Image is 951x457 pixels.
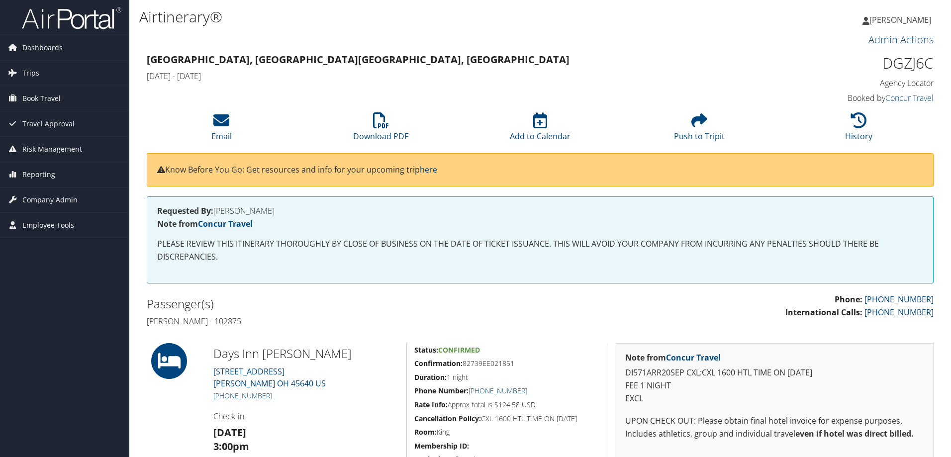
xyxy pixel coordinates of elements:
h1: Airtinerary® [139,6,674,27]
span: Risk Management [22,137,82,162]
p: PLEASE REVIEW THIS ITINERARY THOROUGHLY BY CLOSE OF BUSINESS ON THE DATE OF TICKET ISSUANCE. THIS... [157,238,923,263]
strong: Duration: [414,372,447,382]
span: Reporting [22,162,55,187]
h5: King [414,427,599,437]
strong: 3:00pm [213,440,249,453]
span: Trips [22,61,39,86]
span: Confirmed [438,345,480,355]
a: [PHONE_NUMBER] [864,294,934,305]
p: UPON CHECK OUT: Please obtain final hotel invoice for expense purposes. Includes athletics, group... [625,415,923,440]
p: DI571ARR20SEP CXL:CXL 1600 HTL TIME ON [DATE] FEE 1 NIGHT EXCL [625,366,923,405]
strong: Room: [414,427,437,437]
strong: Rate Info: [414,400,448,409]
strong: [DATE] [213,426,246,439]
h5: 1 night [414,372,599,382]
span: Company Admin [22,187,78,212]
a: Download PDF [353,118,408,142]
a: [STREET_ADDRESS][PERSON_NAME] OH 45640 US [213,366,326,389]
h4: Booked by [748,92,934,103]
a: [PHONE_NUMBER] [213,391,272,400]
a: [PHONE_NUMBER] [469,386,527,395]
h5: CXL 1600 HTL TIME ON [DATE] [414,414,599,424]
h4: [DATE] - [DATE] [147,71,733,82]
span: Travel Approval [22,111,75,136]
h4: [PERSON_NAME] - 102875 [147,316,533,327]
span: Book Travel [22,86,61,111]
p: Know Before You Go: Get resources and info for your upcoming trip [157,164,923,177]
h5: Approx total is $124.58 USD [414,400,599,410]
h1: DGZJ6C [748,53,934,74]
h4: Agency Locator [748,78,934,89]
h5: 82739EE021851 [414,359,599,368]
strong: Note from [625,352,721,363]
strong: Phone Number: [414,386,469,395]
h2: Passenger(s) [147,295,533,312]
a: Concur Travel [198,218,253,229]
strong: Status: [414,345,438,355]
span: [PERSON_NAME] [869,14,931,25]
strong: even if hotel was direct billed. [795,428,914,439]
a: History [845,118,872,142]
h4: [PERSON_NAME] [157,207,923,215]
a: Push to Tripit [674,118,725,142]
a: Concur Travel [885,92,934,103]
a: [PERSON_NAME] [862,5,941,35]
h4: Check-in [213,411,399,422]
a: here [420,164,437,175]
span: Dashboards [22,35,63,60]
strong: International Calls: [785,307,862,318]
img: airportal-logo.png [22,6,121,30]
strong: Phone: [835,294,862,305]
strong: Confirmation: [414,359,463,368]
a: Admin Actions [868,33,934,46]
a: Email [211,118,232,142]
a: Add to Calendar [510,118,571,142]
strong: Membership ID: [414,441,469,451]
strong: Cancellation Policy: [414,414,481,423]
a: Concur Travel [666,352,721,363]
strong: Note from [157,218,253,229]
strong: [GEOGRAPHIC_DATA], [GEOGRAPHIC_DATA] [GEOGRAPHIC_DATA], [GEOGRAPHIC_DATA] [147,53,570,66]
a: [PHONE_NUMBER] [864,307,934,318]
h2: Days Inn [PERSON_NAME] [213,345,399,362]
span: Employee Tools [22,213,74,238]
strong: Requested By: [157,205,213,216]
